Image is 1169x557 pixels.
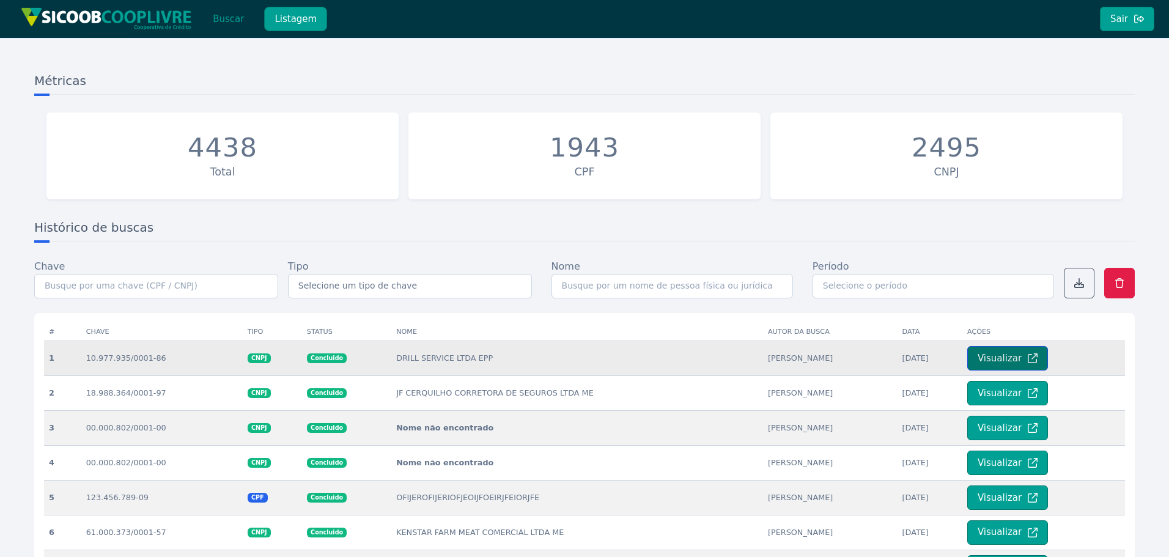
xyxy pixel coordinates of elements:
button: Visualizar [967,520,1048,545]
span: Concluido [307,353,347,363]
td: [PERSON_NAME] [763,445,898,480]
td: [PERSON_NAME] [763,410,898,445]
span: CNPJ [248,388,271,398]
th: Data [898,323,962,341]
div: 4438 [188,132,257,164]
button: Sair [1100,7,1154,31]
button: Visualizar [967,381,1048,405]
th: 5 [44,480,81,515]
label: Período [813,259,849,274]
span: CNPJ [248,458,271,468]
td: Nome não encontrado [391,445,763,480]
span: Concluido [307,388,347,398]
button: Listagem [264,7,327,31]
th: 6 [44,515,81,550]
td: KENSTAR FARM MEAT COMERCIAL LTDA ME [391,515,763,550]
div: CNPJ [776,164,1116,180]
label: Chave [34,259,65,274]
th: Chave [81,323,243,341]
td: [DATE] [898,410,962,445]
input: Busque por uma chave (CPF / CNPJ) [34,274,278,298]
span: CNPJ [248,528,271,537]
span: CPF [248,493,268,503]
td: [DATE] [898,515,962,550]
th: Status [302,323,391,341]
span: Concluido [307,423,347,433]
td: 00.000.802/0001-00 [81,410,243,445]
button: Buscar [202,7,254,31]
button: Visualizar [967,416,1048,440]
span: Concluido [307,458,347,468]
img: img/sicoob_cooplivre.png [21,7,192,30]
th: 1 [44,341,81,375]
span: CNPJ [248,423,271,433]
h3: Histórico de buscas [34,219,1135,242]
div: Total [53,164,393,180]
td: [DATE] [898,341,962,375]
td: 123.456.789-09 [81,480,243,515]
th: Autor da busca [763,323,898,341]
button: Visualizar [967,346,1048,371]
td: [PERSON_NAME] [763,480,898,515]
th: 3 [44,410,81,445]
th: 4 [44,445,81,480]
div: CPF [415,164,754,180]
input: Busque por um nome de pessoa física ou jurídica [551,274,793,298]
span: Concluido [307,493,347,503]
button: Visualizar [967,485,1048,510]
td: 61.000.373/0001-57 [81,515,243,550]
span: Concluido [307,528,347,537]
td: [DATE] [898,445,962,480]
td: [DATE] [898,375,962,410]
td: 18.988.364/0001-97 [81,375,243,410]
td: 10.977.935/0001-86 [81,341,243,375]
th: 2 [44,375,81,410]
th: Ações [962,323,1125,341]
td: [PERSON_NAME] [763,341,898,375]
label: Tipo [288,259,309,274]
td: [DATE] [898,480,962,515]
td: Nome não encontrado [391,410,763,445]
span: CNPJ [248,353,271,363]
label: Nome [551,259,580,274]
td: OFIJEROFIJERIOFJEOIJFOEIRJFEIORJFE [391,480,763,515]
div: 1943 [550,132,619,164]
th: Nome [391,323,763,341]
td: DRILL SERVICE LTDA EPP [391,341,763,375]
div: 2495 [912,132,981,164]
th: # [44,323,81,341]
input: Selecione o período [813,274,1054,298]
button: Visualizar [967,451,1048,475]
td: [PERSON_NAME] [763,515,898,550]
th: Tipo [243,323,302,341]
h3: Métricas [34,72,1135,95]
td: 00.000.802/0001-00 [81,445,243,480]
td: JF CERQUILHO CORRETORA DE SEGUROS LTDA ME [391,375,763,410]
td: [PERSON_NAME] [763,375,898,410]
